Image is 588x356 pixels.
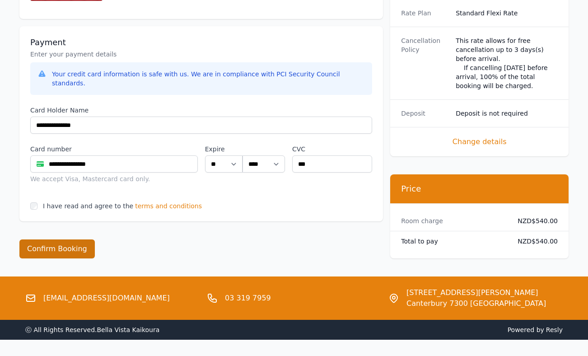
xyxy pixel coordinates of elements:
label: CVC [292,145,372,154]
span: [STREET_ADDRESS][PERSON_NAME] [406,287,546,298]
button: Confirm Booking [19,239,95,258]
span: Change details [401,136,558,147]
a: [EMAIL_ADDRESS][DOMAIN_NAME] [43,293,170,304]
dd: Deposit is not required [456,109,558,118]
label: . [243,145,285,154]
div: We accept Visa, Mastercard card only. [30,174,198,183]
dt: Cancellation Policy [401,36,448,90]
label: Card Holder Name [30,106,372,115]
h3: Price [401,183,558,194]
span: ⓒ All Rights Reserved. Bella Vista Kaikoura [25,326,159,333]
label: Expire [205,145,243,154]
span: Canterbury 7300 [GEOGRAPHIC_DATA] [406,298,546,309]
dd: Standard Flexi Rate [456,9,558,18]
h3: Payment [30,37,372,48]
dt: Room charge [401,216,503,225]
p: Enter your payment details [30,50,372,59]
div: Your credit card information is safe with us. We are in compliance with PCI Security Council stan... [52,70,365,88]
span: Powered by [298,325,563,334]
a: Resly [546,326,563,333]
dt: Rate Plan [401,9,448,18]
dd: NZD$540.00 [510,237,558,246]
label: Card number [30,145,198,154]
dt: Total to pay [401,237,503,246]
dt: Deposit [401,109,448,118]
a: 03 319 7959 [225,293,271,304]
label: I have read and agree to the [43,202,133,210]
span: terms and conditions [135,201,202,211]
div: This rate allows for free cancellation up to 3 days(s) before arrival. If cancelling [DATE] befor... [456,36,558,90]
dd: NZD$540.00 [510,216,558,225]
